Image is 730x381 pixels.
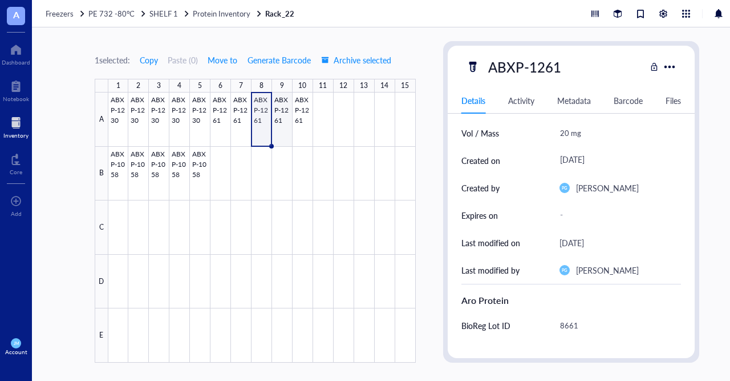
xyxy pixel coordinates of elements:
a: Core [10,150,22,175]
div: EGFR(ABX920 E54C)-G11_** [555,341,677,365]
div: Created by [461,182,500,194]
div: 8661 [555,314,677,338]
span: Archive selected [321,55,391,65]
div: 15 [401,79,409,93]
div: Aro Protein [461,294,682,307]
button: Copy [139,51,159,69]
div: A [95,93,108,147]
div: Vol / Mass [461,127,499,139]
div: C [95,200,108,255]
div: Dashboard [2,59,30,66]
div: Metadata [557,94,591,107]
div: 3 [157,79,161,93]
span: A [13,7,19,22]
span: Protein Inventory [193,8,250,19]
span: Generate Barcode [248,55,311,65]
a: Freezers [46,9,86,19]
a: Notebook [3,77,29,102]
div: [DATE] [559,236,584,250]
a: Dashboard [2,41,30,66]
div: 14 [380,79,388,93]
div: Details [461,94,485,107]
a: Inventory [3,114,29,139]
div: 9 [280,79,284,93]
span: Freezers [46,8,74,19]
div: Aliases [461,347,485,359]
div: 8 [259,79,263,93]
button: Move to [207,51,238,69]
div: 1 selected: [95,54,130,66]
div: [PERSON_NAME] [576,263,639,277]
div: 11 [319,79,327,93]
div: Notebook [3,95,29,102]
div: Expires on [461,209,498,222]
span: PE 732 -80°C [88,8,135,19]
button: Paste (0) [168,51,198,69]
div: [PERSON_NAME] [576,181,639,195]
span: PG [562,185,567,190]
div: [DATE] [555,150,677,171]
span: SHELF 1 [149,8,178,19]
div: Created on [461,154,500,167]
div: Account [5,348,27,355]
div: - [555,205,677,226]
div: 12 [339,79,347,93]
div: Inventory [3,132,29,139]
div: 2 [136,79,140,93]
span: PG [562,267,567,272]
a: Rack_22 [265,9,296,19]
div: Barcode [614,94,643,107]
div: ABXP-1261 [483,55,566,79]
div: 6 [218,79,222,93]
div: Activity [508,94,534,107]
div: Files [666,94,681,107]
div: 13 [360,79,368,93]
div: B [95,147,108,201]
div: Add [11,210,22,217]
div: 20 mg [555,121,677,145]
span: Move to [208,55,237,65]
div: 1 [116,79,120,93]
button: Archive selected [321,51,392,69]
div: Last modified on [461,236,520,249]
div: Core [10,169,22,175]
div: BioReg Lot ID [461,319,510,332]
a: PE 732 -80°C [88,9,147,19]
div: 10 [298,79,306,93]
a: SHELF 1Protein Inventory [149,9,263,19]
div: 7 [239,79,243,93]
span: Copy [140,55,158,65]
div: E [95,308,108,363]
div: 4 [177,79,181,93]
button: Generate Barcode [247,51,311,69]
div: D [95,255,108,309]
div: 5 [198,79,202,93]
span: JM [13,341,18,346]
div: Last modified by [461,264,520,276]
